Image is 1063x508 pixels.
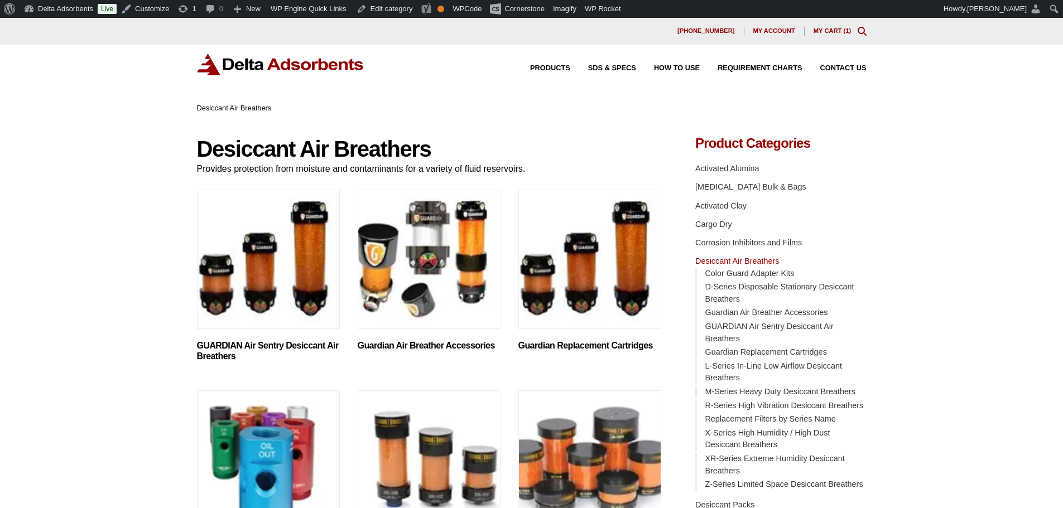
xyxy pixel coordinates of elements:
[695,182,806,191] a: [MEDICAL_DATA] Bulk & Bags
[705,387,855,396] a: M-Series Heavy Duty Desiccant Breathers
[705,269,794,278] a: Color Guard Adapter Kits
[588,65,636,72] span: SDS & SPECS
[358,190,501,329] img: Guardian Air Breather Accessories
[197,190,340,361] a: Visit product category GUARDIAN Air Sentry Desiccant Air Breathers
[967,4,1027,13] span: [PERSON_NAME]
[820,65,867,72] span: Contact Us
[705,454,844,475] a: XR-Series Extreme Humidity Desiccant Breathers
[437,6,444,12] div: OK
[705,428,830,449] a: X-Series High Humidity / High Dust Desiccant Breathers
[705,308,828,317] a: Guardian Air Breather Accessories
[705,347,826,356] a: Guardian Replacement Cartridges
[845,27,849,34] span: 1
[636,65,700,72] a: How to Use
[677,28,735,34] span: [PHONE_NUMBER]
[695,137,866,150] h4: Product Categories
[695,257,779,265] a: Desiccant Air Breathers
[518,190,661,329] img: Guardian Replacement Cartridges
[668,27,744,36] a: [PHONE_NUMBER]
[753,28,795,34] span: My account
[705,401,863,410] a: R-Series High Vibration Desiccant Breathers
[744,27,805,36] a: My account
[197,161,662,176] p: Provides protection from moisture and contaminants for a variety of fluid reservoirs.
[695,238,802,247] a: Corrosion Inhibitors and Films
[197,54,364,75] img: Delta Adsorbents
[695,220,732,229] a: Cargo Dry
[197,340,340,361] h2: GUARDIAN Air Sentry Desiccant Air Breathers
[358,190,501,351] a: Visit product category Guardian Air Breather Accessories
[695,164,759,173] a: Activated Alumina
[705,322,833,343] a: GUARDIAN Air Sentry Desiccant Air Breathers
[705,480,863,488] a: Z-Series Limited Space Desiccant Breathers
[705,282,854,303] a: D-Series Disposable Stationary Desiccant Breathers
[654,65,700,72] span: How to Use
[197,137,662,161] h1: Desiccant Air Breathers
[705,414,835,423] a: Replacement Filters by Series Name
[98,4,117,14] a: Live
[695,201,747,210] a: Activated Clay
[197,104,272,112] span: Desiccant Air Breathers
[518,190,661,351] a: Visit product category Guardian Replacement Cartridges
[197,190,340,329] img: GUARDIAN Air Sentry Desiccant Air Breathers
[570,65,636,72] a: SDS & SPECS
[802,65,867,72] a: Contact Us
[700,65,802,72] a: Requirement Charts
[705,361,842,383] a: L-Series In-Line Low Airflow Desiccant Breathers
[814,27,852,34] a: My Cart (1)
[530,65,570,72] span: Products
[512,65,570,72] a: Products
[858,27,867,36] div: Toggle Modal Content
[518,340,661,351] h2: Guardian Replacement Cartridges
[358,340,501,351] h2: Guardian Air Breather Accessories
[718,65,802,72] span: Requirement Charts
